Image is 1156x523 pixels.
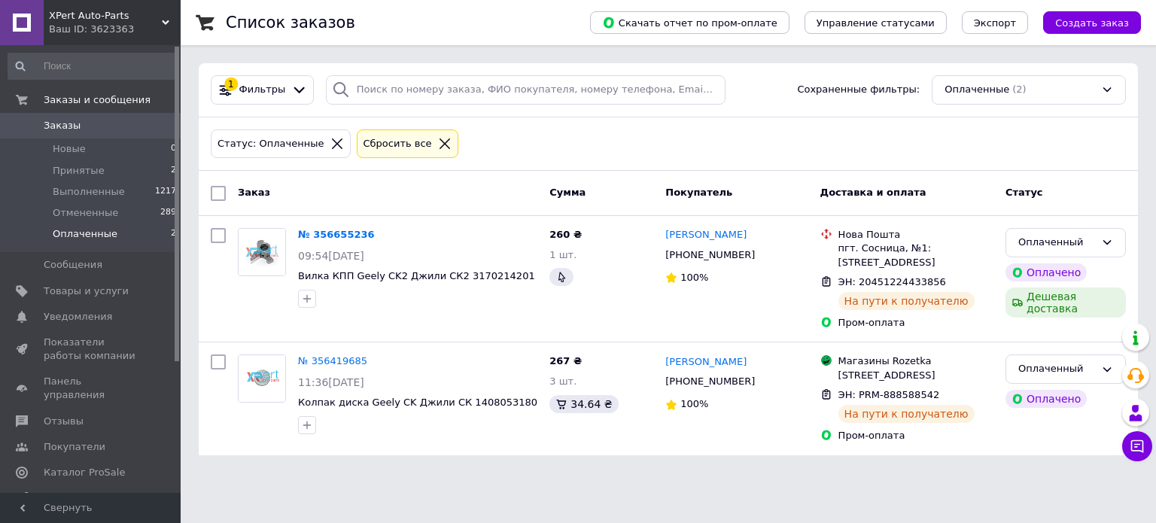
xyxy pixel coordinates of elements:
span: 0 [171,142,176,156]
button: Создать заказ [1043,11,1141,34]
span: (2) [1012,84,1026,95]
a: Вилка КПП Geely CK2 Джили СК2 3170214201 [298,270,535,281]
span: Сообщения [44,258,102,272]
span: 289 [160,206,176,220]
div: Пром-оплата [838,316,993,330]
div: Сбросить все [360,136,435,152]
a: № 356655236 [298,229,375,240]
span: Управление статусами [817,17,935,29]
span: 1217 [155,185,176,199]
span: 2 [171,164,176,178]
span: 11:36[DATE] [298,376,364,388]
span: 100% [680,398,708,409]
span: Фильтры [239,83,286,97]
span: Товары и услуги [44,284,129,298]
span: Заказ [238,187,270,198]
span: Отмененные [53,206,118,220]
div: пгт. Сосница, №1: [STREET_ADDRESS] [838,242,993,269]
button: Скачать отчет по пром-оплате [590,11,789,34]
span: 3 шт. [549,376,576,387]
div: На пути к получателю [838,405,975,423]
button: Управление статусами [805,11,947,34]
div: Оплаченный [1018,235,1095,251]
div: Ваш ID: 3623363 [49,23,181,36]
span: Заказы [44,119,81,132]
span: ЭН: PRM-888588542 [838,389,940,400]
div: Статус: Оплаченные [214,136,327,152]
span: Оплаченные [945,83,1009,97]
img: Фото товару [239,229,285,275]
span: 2 [171,227,176,241]
div: [STREET_ADDRESS] [838,369,993,382]
div: Оплаченный [1018,361,1095,377]
button: Экспорт [962,11,1028,34]
span: Оплаченные [53,227,117,241]
a: Фото товару [238,228,286,276]
a: Фото товару [238,354,286,403]
span: Каталог ProSale [44,466,125,479]
div: Пром-оплата [838,429,993,442]
span: Сохраненные фильтры: [797,83,920,97]
span: Уведомления [44,310,112,324]
span: XPert Auto-Parts [49,9,162,23]
span: 09:54[DATE] [298,250,364,262]
a: Колпак диска Geely CK Джили СК 1408053180 [298,397,537,408]
div: Магазины Rozetka [838,354,993,368]
span: Отзывы [44,415,84,428]
span: Принятые [53,164,105,178]
img: Фото товару [239,355,285,402]
div: 1 [224,78,238,91]
span: Выполненные [53,185,125,199]
a: [PERSON_NAME] [665,355,747,369]
button: Чат с покупателем [1122,431,1152,461]
span: 260 ₴ [549,229,582,240]
span: Сумма [549,187,586,198]
span: Покупатель [665,187,732,198]
span: Покупатели [44,440,105,454]
span: Создать заказ [1055,17,1129,29]
span: Статус [1005,187,1043,198]
span: Скачать отчет по пром-оплате [602,16,777,29]
span: Экспорт [974,17,1016,29]
span: Доставка и оплата [820,187,926,198]
a: [PERSON_NAME] [665,228,747,242]
span: 267 ₴ [549,355,582,366]
div: 34.64 ₴ [549,395,618,413]
div: Оплачено [1005,263,1087,281]
span: Аналитика [44,491,99,505]
span: 1 шт. [549,249,576,260]
div: На пути к получателю [838,292,975,310]
h1: Список заказов [226,14,355,32]
input: Поиск по номеру заказа, ФИО покупателя, номеру телефона, Email, номеру накладной [326,75,726,105]
span: Показатели работы компании [44,336,139,363]
span: Панель управления [44,375,139,402]
div: Дешевая доставка [1005,287,1126,318]
a: № 356419685 [298,355,367,366]
span: Новые [53,142,86,156]
span: Заказы и сообщения [44,93,151,107]
div: Оплачено [1005,390,1087,408]
span: ЭН: 20451224433856 [838,276,946,287]
input: Поиск [8,53,178,80]
div: [PHONE_NUMBER] [662,245,758,265]
span: 100% [680,272,708,283]
a: Создать заказ [1028,17,1141,28]
div: [PHONE_NUMBER] [662,372,758,391]
div: Нова Пошта [838,228,993,242]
